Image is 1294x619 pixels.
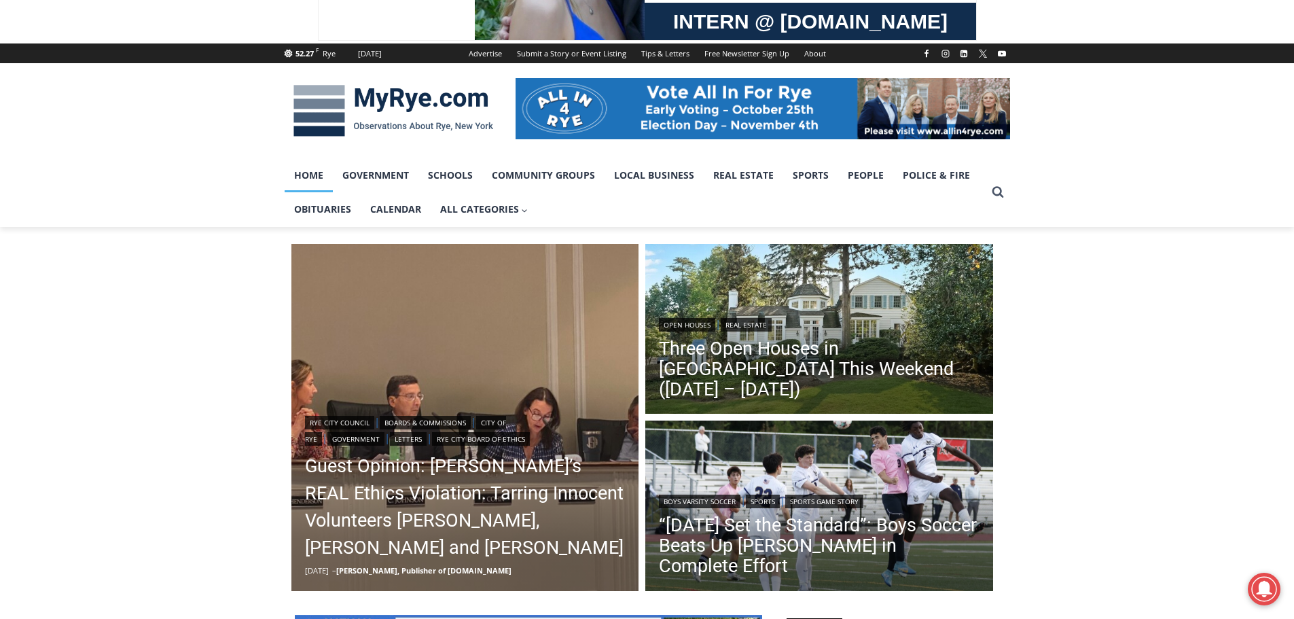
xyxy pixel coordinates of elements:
a: Open Houses [659,318,715,332]
a: Intern @ [DOMAIN_NAME] [327,132,658,169]
a: Submit a Story or Event Listing [509,43,634,63]
div: Birds of Prey: Falcon and hawk demos [143,40,196,111]
div: "[PERSON_NAME] and I covered the [DATE] Parade, which was a really eye opening experience as I ha... [343,1,642,132]
a: Three Open Houses in [GEOGRAPHIC_DATA] This Weekend ([DATE] – [DATE]) [659,338,980,400]
a: “[DATE] Set the Standard”: Boys Soccer Beats Up [PERSON_NAME] in Complete Effort [659,515,980,576]
a: People [838,158,893,192]
a: Letters [390,432,427,446]
img: All in for Rye [516,78,1010,139]
h4: [PERSON_NAME] Read Sanctuary Fall Fest: [DATE] [11,137,181,168]
a: Schools [418,158,482,192]
a: Government [333,158,418,192]
a: Real Estate [721,318,772,332]
nav: Primary Navigation [285,158,986,227]
a: Read More “Today Set the Standard”: Boys Soccer Beats Up Pelham in Complete Effort [645,421,993,595]
a: Rye City Council [305,416,374,429]
a: Home [285,158,333,192]
a: Real Estate [704,158,783,192]
span: F [316,46,319,54]
a: YouTube [994,46,1010,62]
a: Guest Opinion: [PERSON_NAME]’s REAL Ethics Violation: Tarring Innocent Volunteers [PERSON_NAME], ... [305,453,626,561]
a: Facebook [918,46,935,62]
a: [PERSON_NAME] Read Sanctuary Fall Fest: [DATE] [1,135,203,169]
div: / [152,115,156,128]
div: | | [659,492,980,508]
a: Obituaries [285,192,361,226]
a: Read More Three Open Houses in Rye This Weekend (October 11 – 12) [645,244,993,418]
a: Boys Varsity Soccer [659,495,740,508]
span: Intern @ [DOMAIN_NAME] [355,135,630,166]
a: Sports Game Story [785,495,863,508]
div: | | | | | [305,413,626,446]
a: Advertise [461,43,509,63]
a: Sports [746,495,780,508]
a: Sports [783,158,838,192]
nav: Secondary Navigation [461,43,833,63]
button: View Search Form [986,180,1010,205]
img: 162 Kirby Lane, Rye [645,244,993,418]
div: [DATE] [358,48,382,60]
a: Calendar [361,192,431,226]
a: Free Newsletter Sign Up [697,43,797,63]
a: Local Business [605,158,704,192]
a: Linkedin [956,46,972,62]
a: Community Groups [482,158,605,192]
time: [DATE] [305,565,329,576]
span: – [332,565,336,576]
div: 6 [159,115,165,128]
a: [PERSON_NAME], Publisher of [DOMAIN_NAME] [336,565,511,576]
img: MyRye.com [285,75,502,146]
img: (PHOTO: Rye Boys Soccer's Eddie Kehoe (#9 pink) goes up for a header against Pelham on October 8,... [645,421,993,595]
button: Child menu of All Categories [431,192,538,226]
div: 2 [143,115,149,128]
a: Government [327,432,384,446]
a: Boards & Commissions [380,416,471,429]
a: X [975,46,991,62]
a: About [797,43,833,63]
div: | [659,315,980,332]
a: Police & Fire [893,158,980,192]
div: Rye [323,48,336,60]
img: (PHOTO: The "Gang of Four" Councilwoman Carolina Johnson, Mayor Josh Cohn, Councilwoman Julie Sou... [291,244,639,592]
span: 52.27 [295,48,314,58]
a: Rye City Board of Ethics [432,432,530,446]
a: Read More Guest Opinion: Rye’s REAL Ethics Violation: Tarring Innocent Volunteers Carolina Johnso... [291,244,639,592]
a: Instagram [937,46,954,62]
a: Tips & Letters [634,43,697,63]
